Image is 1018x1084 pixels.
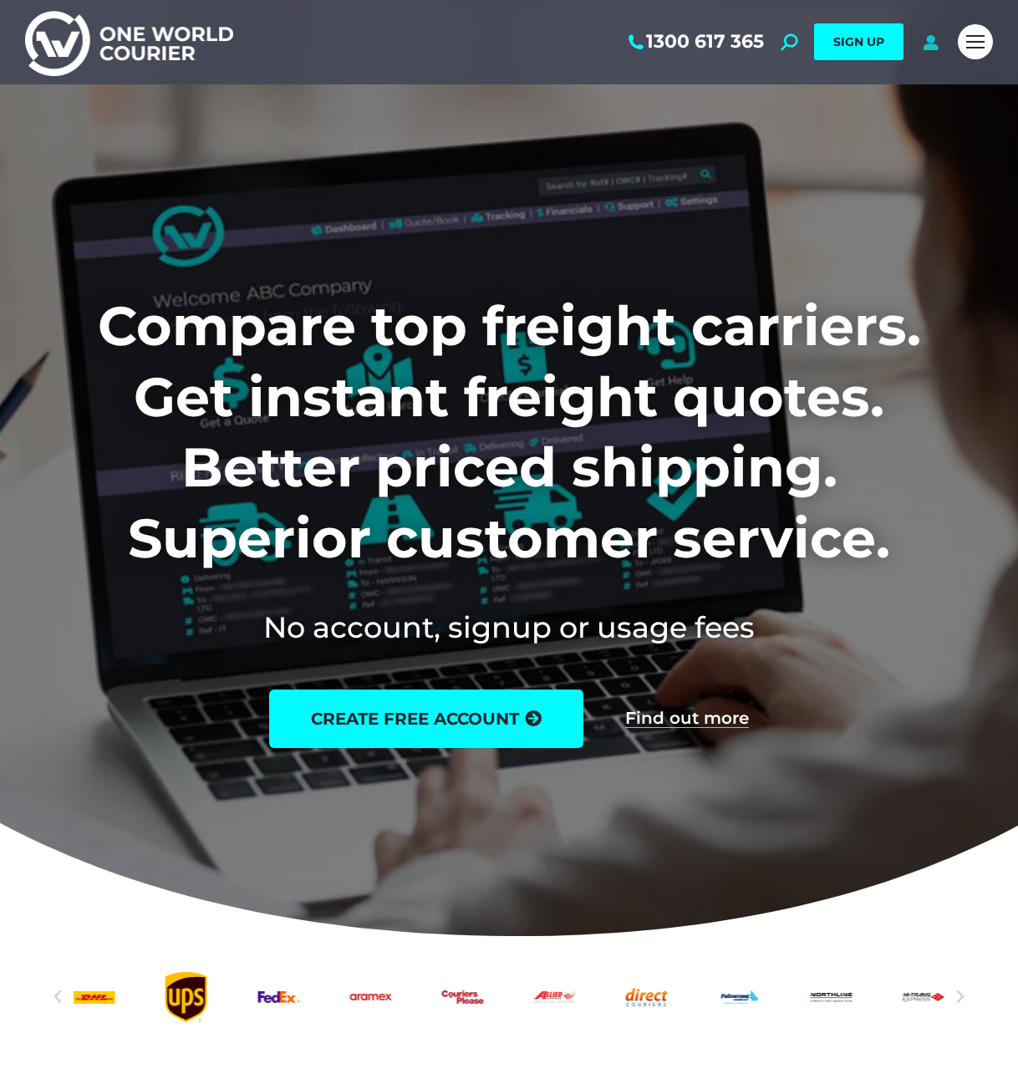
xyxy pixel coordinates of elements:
a: Northline logo [810,968,852,1026]
a: Direct Couriers logo [626,968,668,1026]
a: create free account [269,690,583,748]
div: 8 / 25 [534,968,576,1026]
a: FedEx logo [257,968,299,1026]
a: DHl logo [74,968,115,1026]
a: Hi-Trans_logo [902,968,944,1026]
span: SIGN UP [833,34,884,49]
a: Aramex_logo [349,968,391,1026]
div: 5 / 25 [257,968,299,1026]
h1: Compare top freight carriers. Get instant freight quotes. Better priced shipping. Superior custom... [25,291,993,573]
div: 4 / 25 [165,968,207,1026]
a: Find out more [625,710,749,728]
div: Slides [74,968,944,1026]
h2: No account, signup or usage fees [25,607,993,648]
a: 1300 617 365 [625,31,764,53]
a: Mobile menu icon [958,24,993,59]
div: 10 / 25 [718,968,760,1026]
div: 12 / 25 [902,968,944,1026]
div: 7 / 25 [442,968,484,1026]
div: 9 / 25 [626,968,668,1026]
a: Followmont transoirt web logo [718,968,760,1026]
a: Allied Express logo [534,968,576,1026]
div: 11 / 25 [810,968,852,1026]
a: Couriers Please logo [442,968,484,1026]
div: 6 / 25 [349,968,391,1026]
div: 3 / 25 [74,968,115,1026]
img: One World Courier [25,8,233,76]
a: SIGN UP [814,23,903,60]
a: UPS logo [165,968,207,1026]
